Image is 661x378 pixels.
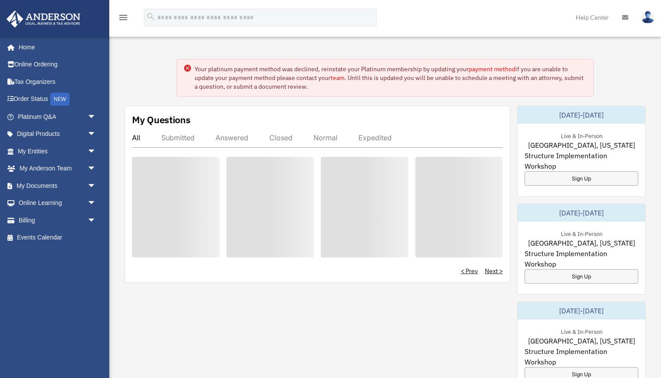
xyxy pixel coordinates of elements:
[195,65,586,91] div: Your platinum payment method was declined, reinstate your Platinum membership by updating your if...
[6,194,109,212] a: Online Learningarrow_drop_down
[4,10,83,28] img: Anderson Advisors Platinum Portal
[485,267,503,275] a: Next >
[87,142,105,160] span: arrow_drop_down
[461,267,478,275] a: < Prev
[528,238,635,248] span: [GEOGRAPHIC_DATA], [US_STATE]
[269,133,292,142] div: Closed
[161,133,195,142] div: Submitted
[87,194,105,212] span: arrow_drop_down
[132,133,140,142] div: All
[6,125,109,143] a: Digital Productsarrow_drop_down
[6,160,109,177] a: My Anderson Teamarrow_drop_down
[358,133,392,142] div: Expedited
[528,140,635,150] span: [GEOGRAPHIC_DATA], [US_STATE]
[518,106,645,124] div: [DATE]-[DATE]
[313,133,337,142] div: Normal
[525,171,638,186] a: Sign Up
[216,133,248,142] div: Answered
[6,90,109,108] a: Order StatusNEW
[87,212,105,229] span: arrow_drop_down
[118,12,129,23] i: menu
[518,204,645,222] div: [DATE]-[DATE]
[6,177,109,194] a: My Documentsarrow_drop_down
[525,150,638,171] span: Structure Implementation Workshop
[6,38,105,56] a: Home
[6,108,109,125] a: Platinum Q&Aarrow_drop_down
[118,15,129,23] a: menu
[87,108,105,126] span: arrow_drop_down
[87,177,105,195] span: arrow_drop_down
[6,142,109,160] a: My Entitiesarrow_drop_down
[87,125,105,143] span: arrow_drop_down
[87,160,105,178] span: arrow_drop_down
[469,65,515,73] a: payment method
[525,346,638,367] span: Structure Implementation Workshop
[641,11,654,24] img: User Pic
[6,229,109,246] a: Events Calendar
[330,74,344,82] a: team
[6,56,109,73] a: Online Ordering
[554,326,609,336] div: Live & In-Person
[554,131,609,140] div: Live & In-Person
[146,12,156,21] i: search
[6,212,109,229] a: Billingarrow_drop_down
[554,229,609,238] div: Live & In-Person
[525,269,638,284] a: Sign Up
[6,73,109,90] a: Tax Organizers
[528,336,635,346] span: [GEOGRAPHIC_DATA], [US_STATE]
[50,93,70,106] div: NEW
[132,113,191,126] div: My Questions
[518,302,645,319] div: [DATE]-[DATE]
[525,248,638,269] span: Structure Implementation Workshop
